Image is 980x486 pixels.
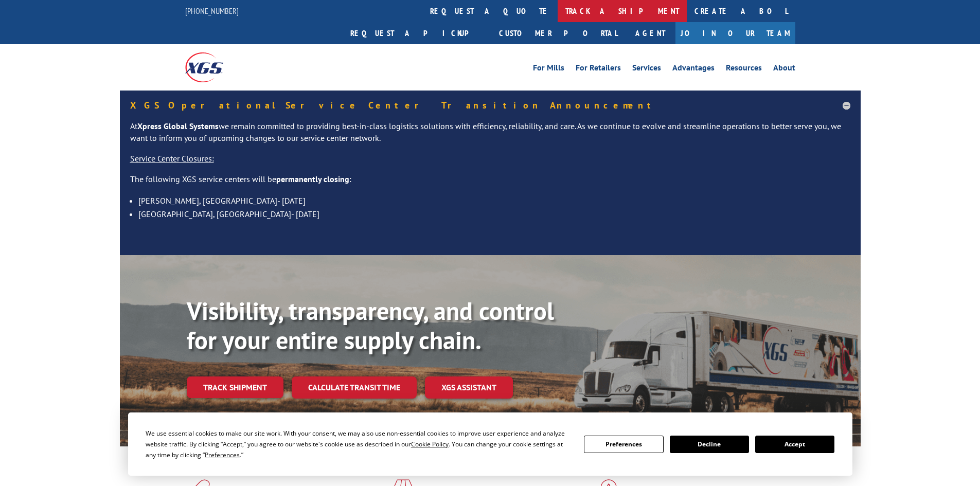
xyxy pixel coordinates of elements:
[187,376,283,398] a: Track shipment
[185,6,239,16] a: [PHONE_NUMBER]
[130,120,850,153] p: At we remain committed to providing best-in-class logistics solutions with efficiency, reliabilit...
[625,22,675,44] a: Agent
[138,207,850,221] li: [GEOGRAPHIC_DATA], [GEOGRAPHIC_DATA]- [DATE]
[205,451,240,459] span: Preferences
[584,436,663,453] button: Preferences
[138,194,850,207] li: [PERSON_NAME], [GEOGRAPHIC_DATA]- [DATE]
[491,22,625,44] a: Customer Portal
[146,428,572,460] div: We use essential cookies to make our site work. With your consent, we may also use non-essential ...
[130,153,214,164] u: Service Center Closures:
[675,22,795,44] a: Join Our Team
[632,64,661,75] a: Services
[773,64,795,75] a: About
[130,101,850,110] h5: XGS Operational Service Center Transition Announcement
[533,64,564,75] a: For Mills
[755,436,834,453] button: Accept
[343,22,491,44] a: Request a pickup
[128,412,852,476] div: Cookie Consent Prompt
[187,295,554,356] b: Visibility, transparency, and control for your entire supply chain.
[670,436,749,453] button: Decline
[276,174,349,184] strong: permanently closing
[137,121,219,131] strong: Xpress Global Systems
[425,376,513,399] a: XGS ASSISTANT
[411,440,449,448] span: Cookie Policy
[576,64,621,75] a: For Retailers
[292,376,417,399] a: Calculate transit time
[130,173,850,194] p: The following XGS service centers will be :
[726,64,762,75] a: Resources
[672,64,715,75] a: Advantages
